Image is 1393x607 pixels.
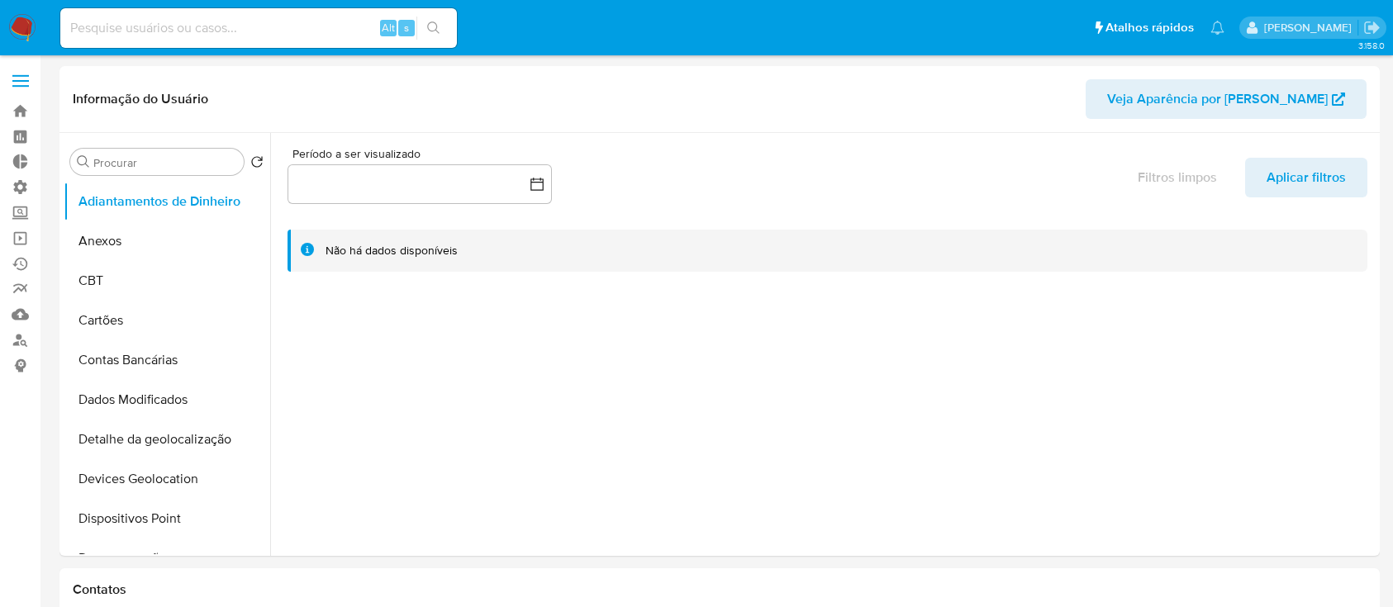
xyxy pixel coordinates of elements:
button: Adiantamentos de Dinheiro [64,182,270,221]
button: Detalhe da geolocalização [64,420,270,459]
span: Alt [382,20,395,36]
button: Procurar [77,155,90,168]
span: Atalhos rápidos [1105,19,1194,36]
p: adriano.brito@mercadolivre.com [1264,20,1357,36]
span: s [404,20,409,36]
button: Dados Modificados [64,380,270,420]
h1: Contatos [73,581,1367,598]
span: Veja Aparência por [PERSON_NAME] [1107,79,1328,119]
h1: Informação do Usuário [73,91,208,107]
a: Sair [1363,19,1381,36]
button: Devices Geolocation [64,459,270,499]
button: Retornar ao pedido padrão [250,155,264,173]
a: Notificações [1210,21,1224,35]
button: Dispositivos Point [64,499,270,538]
button: search-icon [416,17,450,40]
button: Contas Bancárias [64,340,270,380]
input: Procurar [93,155,237,170]
input: Pesquise usuários ou casos... [60,17,457,39]
button: Documentação [64,538,270,578]
button: CBT [64,261,270,301]
button: Anexos [64,221,270,261]
button: Veja Aparência por [PERSON_NAME] [1086,79,1367,119]
button: Cartões [64,301,270,340]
